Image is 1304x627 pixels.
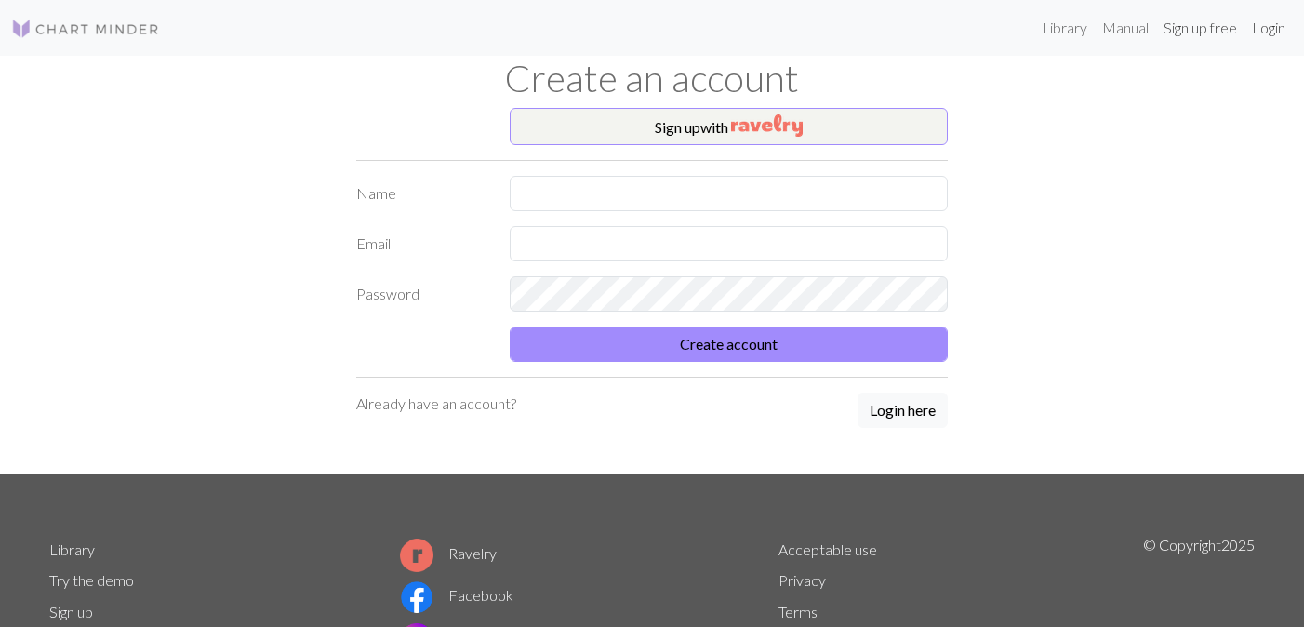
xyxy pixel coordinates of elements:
[400,544,497,562] a: Ravelry
[345,276,499,312] label: Password
[49,603,93,620] a: Sign up
[778,603,818,620] a: Terms
[400,580,433,614] img: Facebook logo
[510,327,948,362] button: Create account
[49,540,95,558] a: Library
[400,539,433,572] img: Ravelry logo
[49,571,134,589] a: Try the demo
[345,176,499,211] label: Name
[1156,9,1244,47] a: Sign up free
[1034,9,1095,47] a: Library
[1244,9,1293,47] a: Login
[400,586,513,604] a: Facebook
[858,393,948,428] button: Login here
[38,56,1266,100] h1: Create an account
[11,18,160,40] img: Logo
[345,226,499,261] label: Email
[510,108,948,145] button: Sign upwith
[356,393,516,415] p: Already have an account?
[778,540,877,558] a: Acceptable use
[731,114,803,137] img: Ravelry
[1095,9,1156,47] a: Manual
[778,571,826,589] a: Privacy
[858,393,948,430] a: Login here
